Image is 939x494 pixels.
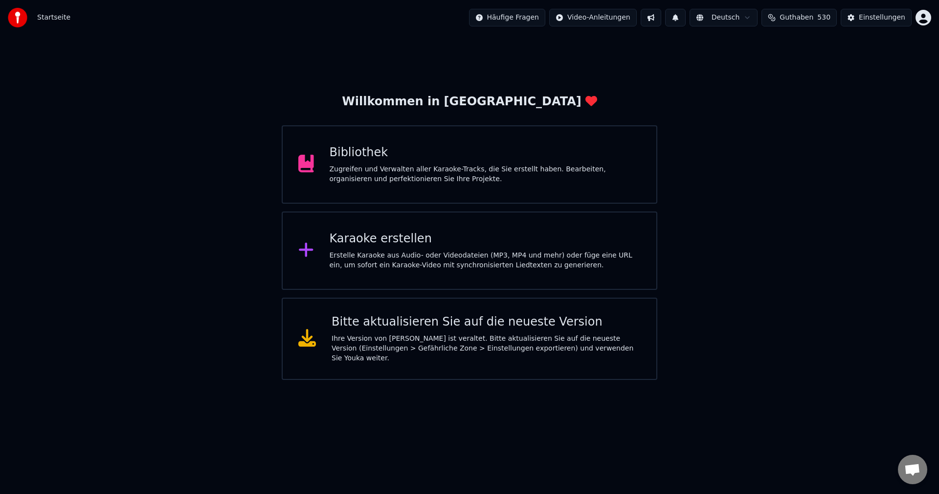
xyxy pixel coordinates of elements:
button: Häufige Fragen [469,9,546,26]
div: Einstellungen [859,13,905,23]
span: 530 [817,13,830,23]
div: Willkommen in [GEOGRAPHIC_DATA] [342,94,597,110]
div: Bitte aktualisieren Sie auf die neueste Version [332,314,641,330]
div: Ihre Version von [PERSON_NAME] ist veraltet. Bitte aktualisieren Sie auf die neueste Version (Ein... [332,334,641,363]
span: Guthaben [780,13,813,23]
nav: breadcrumb [37,13,70,23]
div: Chat öffnen [898,455,927,484]
button: Video-Anleitungen [549,9,637,26]
button: Guthaben530 [761,9,837,26]
div: Karaoke erstellen [330,231,641,247]
span: Startseite [37,13,70,23]
div: Bibliothek [330,145,641,161]
button: Einstellungen [841,9,912,26]
img: youka [8,8,27,27]
div: Zugreifen und Verwalten aller Karaoke-Tracks, die Sie erstellt haben. Bearbeiten, organisieren un... [330,165,641,184]
div: Erstelle Karaoke aus Audio- oder Videodateien (MP3, MP4 und mehr) oder füge eine URL ein, um sofo... [330,251,641,270]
